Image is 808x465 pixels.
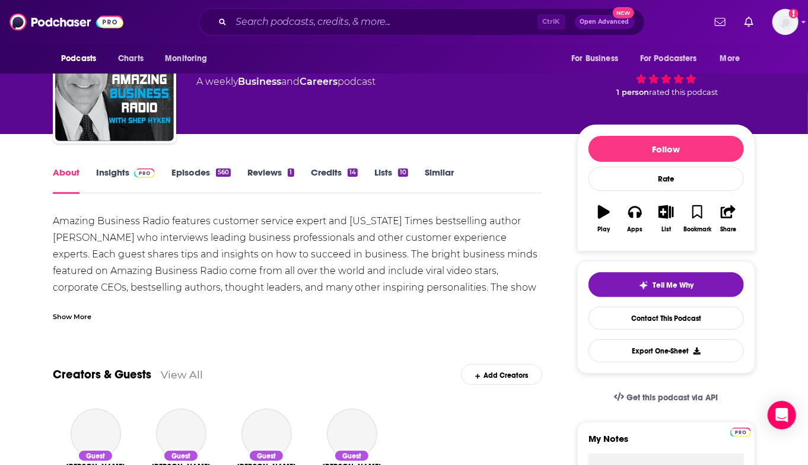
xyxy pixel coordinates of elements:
button: Play [588,198,619,240]
a: Merrick Rosenberg [71,409,121,459]
button: Apps [619,198,650,240]
div: Open Intercom Messenger [768,401,796,429]
input: Search podcasts, credits, & more... [231,12,537,31]
div: Bookmark [683,226,711,233]
img: tell me why sparkle [639,281,648,290]
a: About [53,167,79,194]
div: Guest [78,450,113,462]
span: Logged in as megcassidy [772,9,799,35]
span: Podcasts [61,50,96,67]
span: Monitoring [165,50,207,67]
button: List [651,198,682,240]
button: open menu [53,47,112,70]
div: Share [720,226,736,233]
a: Contact This Podcast [588,307,744,330]
a: Show notifications dropdown [710,12,730,32]
span: For Business [571,50,618,67]
a: Pro website [730,426,751,437]
a: Similar [425,167,454,194]
div: A weekly podcast [196,75,376,89]
div: 10 [398,168,408,177]
svg: Add a profile image [789,9,799,18]
img: User Profile [772,9,799,35]
a: Episodes560 [171,167,231,194]
img: Amazing Business Radio [55,23,174,141]
a: Creators & Guests [53,367,151,382]
a: Katie Mares [327,409,377,459]
span: and [281,76,300,87]
div: 14 [348,168,358,177]
div: 1 [288,168,294,177]
a: Careers [300,76,338,87]
a: Reviews1 [247,167,294,194]
a: Show notifications dropdown [740,12,758,32]
a: InsightsPodchaser Pro [96,167,155,194]
a: Get this podcast via API [605,383,728,412]
span: rated this podcast [649,88,718,97]
a: Lists10 [374,167,408,194]
div: Add Creators [461,364,542,385]
button: Follow [588,136,744,162]
a: Credits14 [311,167,358,194]
span: Tell Me Why [653,281,694,290]
div: Amazing Business Radio features customer service expert and [US_STATE] Times bestselling author [... [53,213,542,346]
span: Get this podcast via API [626,393,718,403]
a: John DiJulius [156,409,206,459]
span: New [613,7,634,18]
span: For Podcasters [640,50,697,67]
img: Podchaser Pro [134,168,155,178]
div: Rate [588,167,744,191]
img: Podchaser - Follow, Share and Rate Podcasts [9,11,123,33]
img: Podchaser Pro [730,428,751,437]
button: Export One-Sheet [588,339,744,362]
label: My Notes [588,433,744,454]
div: Guest [249,450,284,462]
span: More [720,50,740,67]
a: David Meerman Scott [241,409,292,459]
button: open menu [157,47,222,70]
div: Guest [163,450,199,462]
div: Play [598,226,610,233]
a: Business [238,76,281,87]
button: Share [713,198,744,240]
div: List [661,226,671,233]
button: open menu [712,47,755,70]
button: open menu [563,47,633,70]
button: Open AdvancedNew [575,15,635,29]
button: tell me why sparkleTell Me Why [588,272,744,297]
div: 560 [216,168,231,177]
span: Ctrl K [537,14,565,30]
span: 1 person [616,88,649,97]
div: Apps [628,226,643,233]
span: Charts [118,50,144,67]
span: Open Advanced [580,19,629,25]
div: Guest [334,450,370,462]
button: open menu [632,47,714,70]
a: View All [161,368,203,381]
button: Show profile menu [772,9,799,35]
button: Bookmark [682,198,712,240]
div: Search podcasts, credits, & more... [199,8,645,36]
a: Charts [110,47,151,70]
